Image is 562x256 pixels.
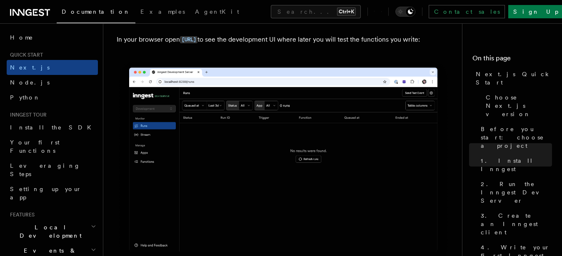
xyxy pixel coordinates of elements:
span: Inngest tour [7,112,47,118]
a: AgentKit [190,2,244,22]
button: Toggle dark mode [395,7,415,17]
span: Node.js [10,79,50,86]
span: Examples [140,8,185,15]
a: Node.js [7,75,98,90]
span: 1. Install Inngest [481,157,552,173]
button: Local Development [7,220,98,243]
button: Search...Ctrl+K [271,5,361,18]
a: Home [7,30,98,45]
span: Install the SDK [10,124,96,131]
h4: On this page [472,53,552,67]
span: Next.js Quick Start [476,70,552,87]
a: Install the SDK [7,120,98,135]
span: Leveraging Steps [10,162,80,177]
span: Features [7,211,35,218]
span: Before you start: choose a project [481,125,552,150]
span: Setting up your app [10,186,82,201]
a: Leveraging Steps [7,158,98,181]
span: Your first Functions [10,139,60,154]
a: Your first Functions [7,135,98,158]
a: Choose Next.js version [482,90,552,122]
a: [URL] [180,35,197,43]
span: Python [10,94,40,101]
span: Home [10,33,33,42]
span: Quick start [7,52,43,58]
a: Documentation [57,2,135,23]
span: Documentation [62,8,130,15]
p: In your browser open to see the development UI where later you will test the functions you write: [117,34,450,46]
a: 2. Run the Inngest Dev Server [477,176,552,208]
a: Python [7,90,98,105]
span: Local Development [7,223,91,240]
a: Next.js [7,60,98,75]
a: 3. Create an Inngest client [477,208,552,240]
a: Examples [135,2,190,22]
a: Contact sales [429,5,505,18]
a: Before you start: choose a project [477,122,552,153]
span: 2. Run the Inngest Dev Server [481,180,552,205]
span: Next.js [10,64,50,71]
code: [URL] [180,36,197,43]
a: 1. Install Inngest [477,153,552,176]
a: Setting up your app [7,181,98,205]
kbd: Ctrl+K [337,7,356,16]
span: AgentKit [195,8,239,15]
span: 3. Create an Inngest client [481,211,552,236]
a: Next.js Quick Start [472,67,552,90]
span: Choose Next.js version [486,93,552,118]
